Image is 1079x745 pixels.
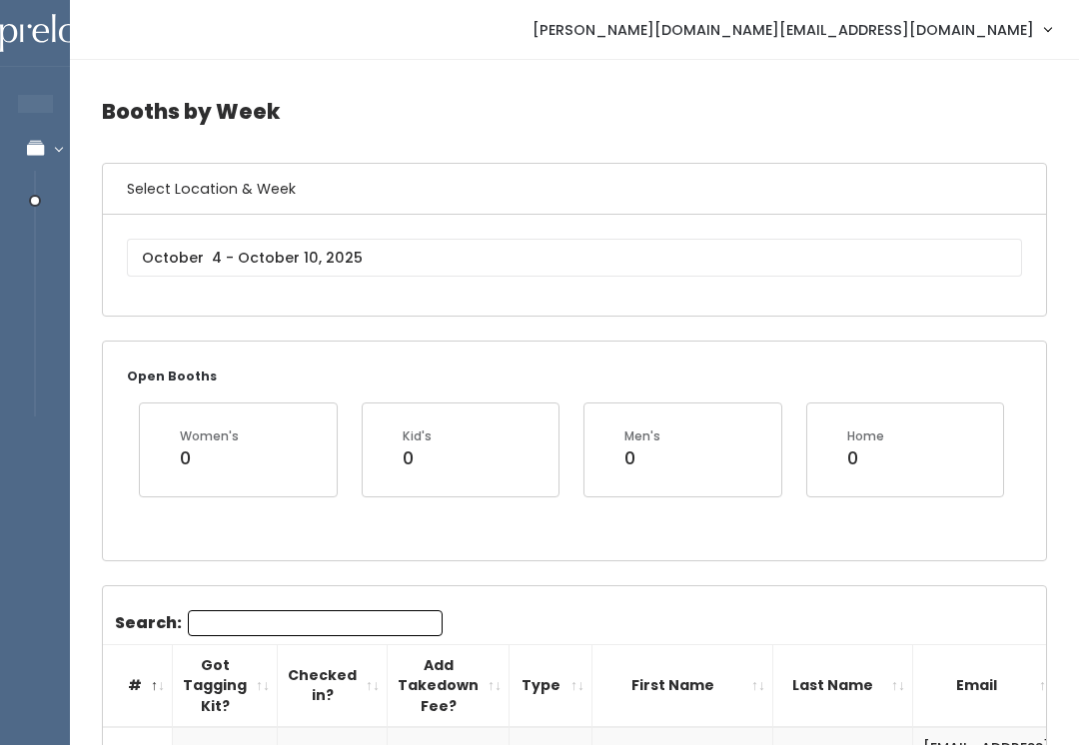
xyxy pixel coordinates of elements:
[102,84,1047,139] h4: Booths by Week
[847,445,884,471] div: 0
[180,445,239,471] div: 0
[127,239,1022,277] input: October 4 - October 10, 2025
[403,445,432,471] div: 0
[278,644,388,727] th: Checked in?: activate to sort column ascending
[188,610,443,636] input: Search:
[847,427,884,445] div: Home
[773,644,913,727] th: Last Name: activate to sort column ascending
[127,368,217,384] small: Open Booths
[403,427,432,445] div: Kid's
[624,427,660,445] div: Men's
[913,644,1061,727] th: Email: activate to sort column ascending
[624,445,660,471] div: 0
[173,644,278,727] th: Got Tagging Kit?: activate to sort column ascending
[388,644,510,727] th: Add Takedown Fee?: activate to sort column ascending
[510,644,592,727] th: Type: activate to sort column ascending
[592,644,773,727] th: First Name: activate to sort column ascending
[103,644,173,727] th: #: activate to sort column descending
[533,19,1034,41] span: [PERSON_NAME][DOMAIN_NAME][EMAIL_ADDRESS][DOMAIN_NAME]
[513,8,1071,51] a: [PERSON_NAME][DOMAIN_NAME][EMAIL_ADDRESS][DOMAIN_NAME]
[115,610,443,636] label: Search:
[180,427,239,445] div: Women's
[103,164,1046,215] h6: Select Location & Week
